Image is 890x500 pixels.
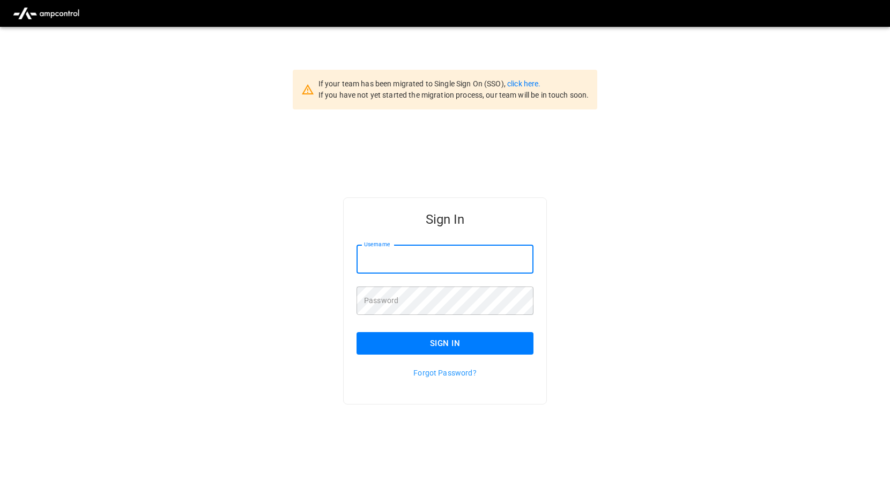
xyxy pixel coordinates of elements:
span: If your team has been migrated to Single Sign On (SSO), [318,79,507,88]
p: Forgot Password? [357,367,533,378]
span: If you have not yet started the migration process, our team will be in touch soon. [318,91,589,99]
a: click here. [507,79,540,88]
img: ampcontrol.io logo [9,3,84,24]
label: Username [364,240,390,249]
h5: Sign In [357,211,533,228]
button: Sign In [357,332,533,355]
